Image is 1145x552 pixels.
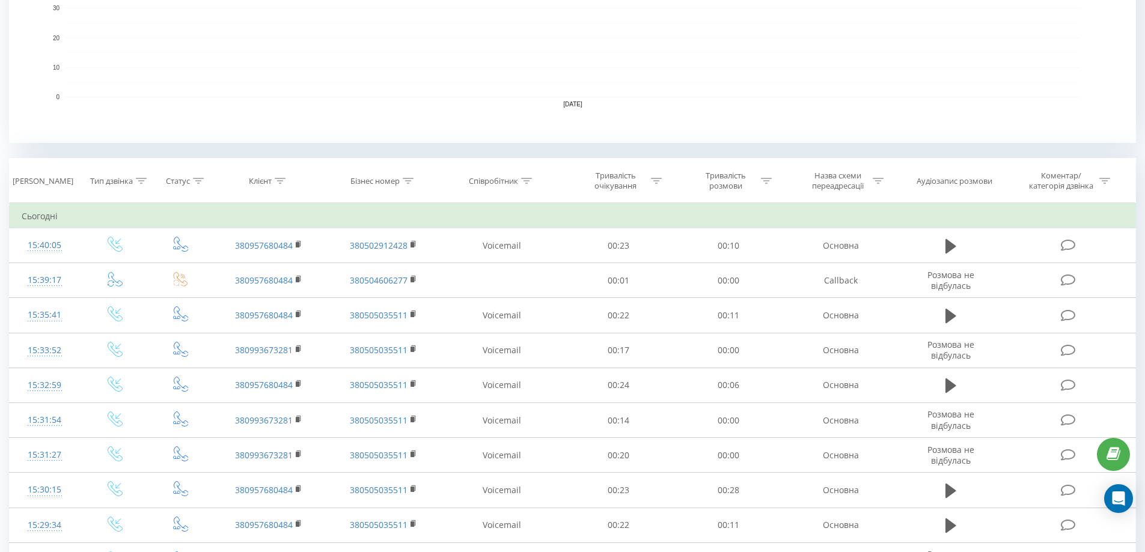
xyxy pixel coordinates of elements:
[441,438,564,473] td: Voicemail
[56,94,60,100] text: 0
[235,449,293,461] a: 380993673281
[917,176,992,186] div: Аудіозапис розмови
[674,403,784,438] td: 00:00
[564,298,674,333] td: 00:22
[674,263,784,298] td: 00:00
[166,176,190,186] div: Статус
[350,414,408,426] a: 380505035511
[235,344,293,356] a: 380993673281
[350,344,408,356] a: 380505035511
[564,263,674,298] td: 00:01
[13,176,73,186] div: [PERSON_NAME]
[1104,484,1133,513] div: Open Intercom Messenger
[441,403,564,438] td: Voicemail
[22,478,68,502] div: 15:30:15
[805,171,870,191] div: Назва схеми переадресації
[927,269,974,291] span: Розмова не відбулась
[927,339,974,361] span: Розмова не відбулась
[22,234,68,257] div: 15:40:05
[235,309,293,321] a: 380957680484
[674,333,784,368] td: 00:00
[783,368,897,402] td: Основна
[22,443,68,467] div: 15:31:27
[927,444,974,466] span: Розмова не відбулась
[674,228,784,263] td: 00:10
[783,403,897,438] td: Основна
[235,379,293,390] a: 380957680484
[235,240,293,251] a: 380957680484
[53,64,60,71] text: 10
[350,274,408,286] a: 380504606277
[350,449,408,461] a: 380505035511
[783,228,897,263] td: Основна
[350,519,408,530] a: 380505035511
[564,228,674,263] td: 00:23
[22,303,68,327] div: 15:35:41
[22,408,68,432] div: 15:31:54
[53,35,60,41] text: 20
[783,333,897,368] td: Основна
[564,333,674,368] td: 00:17
[441,228,564,263] td: Voicemail
[441,333,564,368] td: Voicemail
[674,298,784,333] td: 00:11
[10,204,1136,228] td: Сьогодні
[783,508,897,542] td: Основна
[22,268,68,292] div: 15:39:17
[564,508,674,542] td: 00:22
[441,298,564,333] td: Voicemail
[441,508,564,542] td: Voicemail
[22,514,68,537] div: 15:29:34
[564,368,674,402] td: 00:24
[674,508,784,542] td: 00:11
[235,519,293,530] a: 380957680484
[350,240,408,251] a: 380502912428
[350,484,408,496] a: 380505035511
[350,379,408,390] a: 380505035511
[235,414,293,426] a: 380993673281
[350,176,400,186] div: Бізнес номер
[783,263,897,298] td: Callback
[1026,171,1096,191] div: Коментар/категорія дзвінка
[694,171,758,191] div: Тривалість розмови
[90,176,133,186] div: Тип дзвінка
[564,438,674,473] td: 00:20
[563,101,582,108] text: [DATE]
[674,473,784,508] td: 00:28
[674,368,784,402] td: 00:06
[584,171,648,191] div: Тривалість очікування
[53,5,60,12] text: 30
[235,274,293,286] a: 380957680484
[469,176,518,186] div: Співробітник
[235,484,293,496] a: 380957680484
[564,403,674,438] td: 00:14
[350,309,408,321] a: 380505035511
[783,298,897,333] td: Основна
[674,438,784,473] td: 00:00
[927,408,974,431] span: Розмова не відбулась
[22,374,68,397] div: 15:32:59
[564,473,674,508] td: 00:23
[783,473,897,508] td: Основна
[441,473,564,508] td: Voicemail
[441,368,564,402] td: Voicemail
[249,176,272,186] div: Клієнт
[22,339,68,362] div: 15:33:52
[783,438,897,473] td: Основна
